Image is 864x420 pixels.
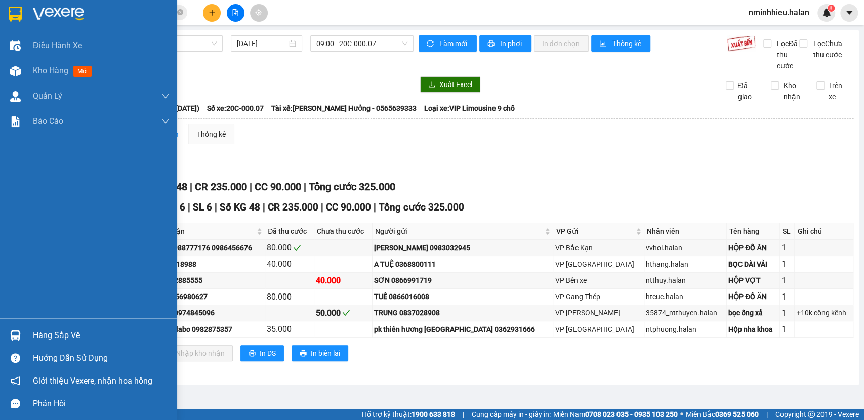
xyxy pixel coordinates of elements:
[472,409,551,420] span: Cung cấp máy in - giấy in:
[263,201,265,213] span: |
[255,9,262,16] span: aim
[326,201,371,213] span: CC 90.000
[250,4,268,22] button: aim
[796,307,851,318] div: +10k cồng kềnh
[271,103,417,114] span: Tài xế: [PERSON_NAME] Hưởng - 0565639333
[419,35,477,52] button: syncLàm mới
[555,259,642,270] div: VP [GEOGRAPHIC_DATA]
[728,242,778,254] div: HỘP ĐỒ ĂN
[599,40,608,48] span: bar-chart
[161,92,170,100] span: down
[727,35,756,52] img: 9k=
[189,181,192,193] span: |
[740,6,817,19] span: nminhhieu.halan
[33,90,62,102] span: Quản Lý
[11,399,20,408] span: message
[209,9,216,16] span: plus
[375,226,543,237] span: Người gửi
[10,91,21,102] img: warehouse-icon
[11,376,20,386] span: notification
[207,103,264,114] span: Số xe: 20C-000.07
[33,39,82,52] span: Điều hành xe
[412,410,455,418] strong: 1900 633 818
[237,38,287,49] input: 11/10/2025
[439,79,472,90] span: Xuất Excel
[240,345,284,361] button: printerIn DS
[11,353,20,363] span: question-circle
[300,350,307,358] span: printer
[828,5,835,12] sup: 8
[316,307,371,319] div: 50.000
[33,374,152,387] span: Giới thiệu Vexere, nhận hoa hồng
[773,38,800,71] span: Lọc Đã thu cước
[728,259,778,270] div: BỌC DÀI VẢI
[734,80,763,102] span: Đã giao
[840,4,858,22] button: caret-down
[145,291,263,302] div: HỒNG 0356980627
[177,8,183,18] span: close-circle
[267,323,312,335] div: 35.000
[553,409,678,420] span: Miền Nam
[845,8,854,17] span: caret-down
[555,242,642,254] div: VP Bắc Kạn
[781,290,793,303] div: 1
[379,201,464,213] span: Tổng cước 325.000
[612,38,642,49] span: Thống kê
[362,409,455,420] span: Hỗ trợ kỹ thuật:
[555,307,642,318] div: VP [PERSON_NAME]
[427,40,435,48] span: sync
[781,258,793,270] div: 1
[194,181,246,193] span: CR 235.000
[227,4,244,22] button: file-add
[646,259,725,270] div: hthang.halan
[33,396,170,411] div: Phản hồi
[193,201,212,213] span: SL 6
[293,244,301,252] span: check
[177,9,183,15] span: close-circle
[728,324,778,335] div: Hộp nha khoa
[646,275,725,286] div: ntthuy.halan
[145,242,263,254] div: TUYẾN 0988777176 0986456676
[215,201,217,213] span: |
[585,410,678,418] strong: 0708 023 035 - 0935 103 250
[265,223,314,240] th: Đã thu cước
[424,103,515,114] span: Loại xe: VIP Limousine 9 chỗ
[321,201,323,213] span: |
[10,66,21,76] img: warehouse-icon
[553,305,644,321] td: VP Hoàng Gia
[555,275,642,286] div: VP Bến xe
[267,241,312,254] div: 80.000
[555,324,642,335] div: VP [GEOGRAPHIC_DATA]
[292,345,348,361] button: printerIn biên lai
[145,275,263,286] div: VIÊT 0962885555
[161,117,170,125] span: down
[145,324,263,335] div: Anh Hiếu labo 0982875357
[268,201,318,213] span: CR 235.000
[303,181,306,193] span: |
[463,409,464,420] span: |
[779,80,808,102] span: Kho nhận
[188,201,190,213] span: |
[156,345,233,361] button: downloadNhập kho nhận
[781,323,793,335] div: 1
[145,307,263,318] div: CƯỜNG 0974845096
[780,223,795,240] th: SL
[145,259,263,270] div: TÚ 0948818988
[766,409,768,420] span: |
[314,223,373,240] th: Chưa thu cước
[825,80,854,102] span: Trên xe
[260,348,276,359] span: In DS
[342,309,350,317] span: check
[10,40,21,51] img: warehouse-icon
[553,273,644,289] td: VP Bến xe
[534,35,589,52] button: In đơn chọn
[220,201,260,213] span: Số KG 48
[795,223,853,240] th: Ghi chú
[10,330,21,341] img: warehouse-icon
[316,274,371,287] div: 40.000
[808,411,815,418] span: copyright
[686,409,759,420] span: Miền Bắc
[374,291,552,302] div: TUẾ 0866016008
[374,307,552,318] div: TRUNG 0837028908
[33,115,63,128] span: Báo cáo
